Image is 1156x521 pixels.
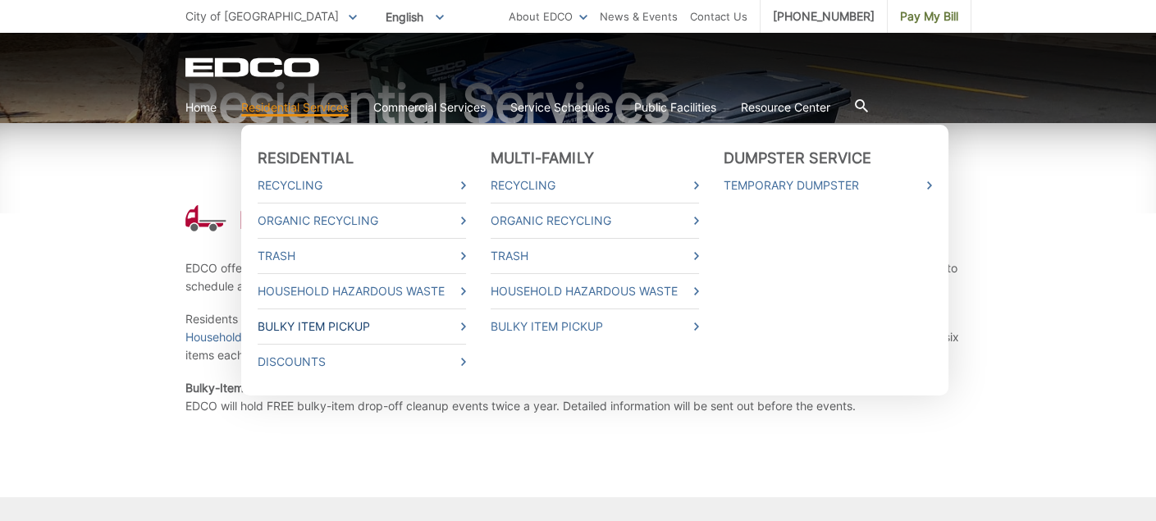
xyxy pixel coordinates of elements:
a: Household Hazardous Waste [185,328,340,346]
a: Resource Center [741,98,830,117]
p: Residents can schedule bulky-item pickup service for large items such as water heaters, appliance... [185,310,971,364]
a: Bulky Item Pickup [258,318,466,336]
a: Trash [258,247,466,265]
span: English [373,3,456,30]
a: Organic Recycling [491,212,699,230]
p: EDCO will hold FREE bulky-item drop-off cleanup events twice a year. Detailed information will be... [185,379,971,415]
a: Recycling [258,176,466,194]
a: Residential Services [241,98,349,117]
a: Discounts [258,353,466,371]
a: EDCD logo. Return to the homepage. [185,57,322,77]
a: Organic Recycling [258,212,466,230]
span: City of [GEOGRAPHIC_DATA] [185,9,339,23]
a: Dumpster Service [724,149,872,167]
a: Recycling [491,176,699,194]
p: EDCO offers Bulky-Item Pickup for large items generated within your home. If the item is too heav... [185,259,971,295]
strong: Bulky-Item Drop-Off Cleanup Events [185,381,382,395]
a: About EDCO [509,7,587,25]
a: Residential [258,149,354,167]
a: News & Events [600,7,678,25]
h1: Bulky Item Pickup [239,205,441,235]
a: Contact Us [690,7,747,25]
a: Trash [491,247,699,265]
span: Pay My Bill [900,7,958,25]
a: Public Facilities [634,98,716,117]
a: Household Hazardous Waste [491,282,699,300]
a: Service Schedules [510,98,610,117]
a: Bulky Item Pickup [491,318,699,336]
a: Commercial Services [373,98,486,117]
a: Multi-Family [491,149,594,167]
a: Household Hazardous Waste [258,282,466,300]
a: Home [185,98,217,117]
a: Temporary Dumpster [724,176,932,194]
